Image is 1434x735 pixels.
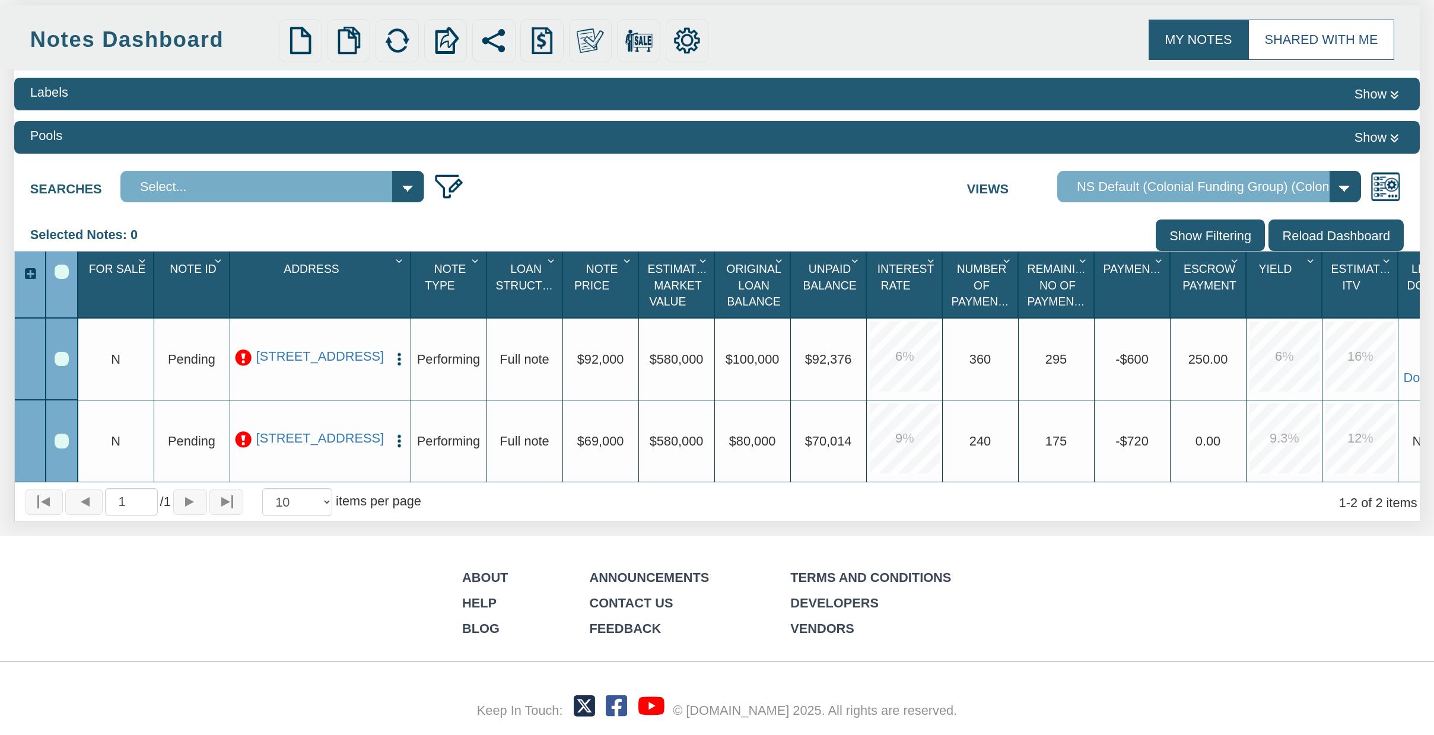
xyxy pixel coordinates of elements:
div: Column Menu [923,252,941,269]
div: Sort None [1098,256,1169,313]
input: Selected page [105,488,157,516]
span: 240 [969,434,991,448]
a: Announcements [589,570,709,585]
div: Yield Sort None [1250,256,1321,313]
span: 175 [1045,434,1067,448]
div: Remaining No Of Payments Sort None [1022,256,1093,313]
span: Estimated Market Value [647,263,712,308]
button: Show [1350,83,1404,105]
span: Note Price [574,263,618,292]
span: Address [284,263,339,275]
span: Note Id [170,263,216,275]
div: Sort None [234,256,410,313]
div: Column Menu [1379,252,1397,269]
div: Note Type Sort None [415,256,486,313]
a: Contact Us [589,596,673,610]
label: Searches [30,171,121,198]
img: for_sale.png [625,27,652,54]
div: Estimated Itv Sort None [1326,256,1397,313]
span: $100,000 [726,352,780,367]
label: Views [967,171,1058,198]
span: Remaining No Of Payments [1027,263,1092,308]
span: Loan Structure [495,263,566,292]
div: 16.0 [1325,322,1395,392]
div: Interest Rate Sort None [870,256,942,313]
span: Yield [1259,263,1292,275]
img: new.png [287,27,314,54]
button: Page back [65,489,103,515]
div: Column Menu [468,252,485,269]
img: export.svg [432,27,459,54]
div: Notes Dashboard [30,24,274,55]
div: Sort None [82,256,153,313]
img: refresh.png [383,27,411,54]
div: Sort None [643,256,714,313]
div: 9.3 [1249,403,1319,473]
div: Sort None [870,256,942,313]
span: N [111,434,120,448]
img: views.png [1370,171,1401,202]
div: Column Menu [1075,252,1093,269]
div: © [DOMAIN_NAME] 2025. All rights are reserved. [673,701,957,720]
span: 250.00 [1188,352,1228,367]
div: Row 1, Row Selection Checkbox [55,352,69,367]
div: Address Sort None [234,256,410,313]
div: Sort None [1326,256,1397,313]
button: Press to open the note menu [392,431,408,449]
div: Sort None [1250,256,1321,313]
span: $92,376 [805,352,852,367]
div: Column Menu [1303,252,1321,269]
span: Performing [417,352,480,367]
a: Help [462,596,497,610]
div: Sort None [158,256,229,313]
div: Loan Structure Sort None [491,256,562,313]
span: $580,000 [650,434,704,448]
img: share.svg [480,27,507,54]
a: Terms and Conditions [790,570,951,585]
span: Interest Rate [877,263,934,292]
div: Number Of Payments Sort None [946,256,1018,313]
span: Estimated Itv [1331,263,1395,292]
div: Column Menu [392,252,409,269]
img: edit_filter_icon.png [433,171,465,202]
abbr: through [1346,495,1350,510]
div: 9.0 [870,403,940,473]
div: 6.0 [1249,322,1319,392]
div: Column Menu [1227,252,1245,269]
a: 0001 B Lafayette Ave, Baltimore, MD, 21202 [254,431,386,446]
span: Pending [168,352,215,367]
div: Escrow Payment Sort None [1174,256,1245,313]
div: Sort None [1022,256,1093,313]
div: Expand All [15,265,45,283]
div: Sort None [1174,256,1245,313]
div: Estimated Market Value Sort None [643,256,714,313]
button: Page forward [173,489,207,515]
div: Note Id Sort None [158,256,229,313]
div: Column Menu [619,252,637,269]
div: Sort None [794,256,866,313]
div: Sort None [567,256,638,313]
img: settings.png [673,27,701,54]
button: Show [1350,126,1404,148]
div: Sort None [415,256,486,313]
div: Column Menu [543,252,561,269]
div: Sort None [491,256,562,313]
div: Column Menu [695,252,713,269]
img: cell-menu.png [392,433,408,449]
a: Blog [462,621,500,636]
img: cell-menu.png [392,351,408,367]
div: Pools [30,126,62,145]
div: Sort None [946,256,1018,313]
div: Original Loan Balance Sort None [718,256,790,313]
img: history.png [529,27,556,54]
span: Payment(P&I) [1103,263,1183,275]
span: $92,000 [577,352,624,367]
div: Column Menu [771,252,789,269]
input: Show Filtering [1156,219,1265,251]
span: 0.00 [1195,434,1220,448]
div: Column Menu [211,252,228,269]
div: 12.0 [1325,403,1395,473]
abbr: of [160,494,164,509]
span: Note Type [425,263,466,292]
